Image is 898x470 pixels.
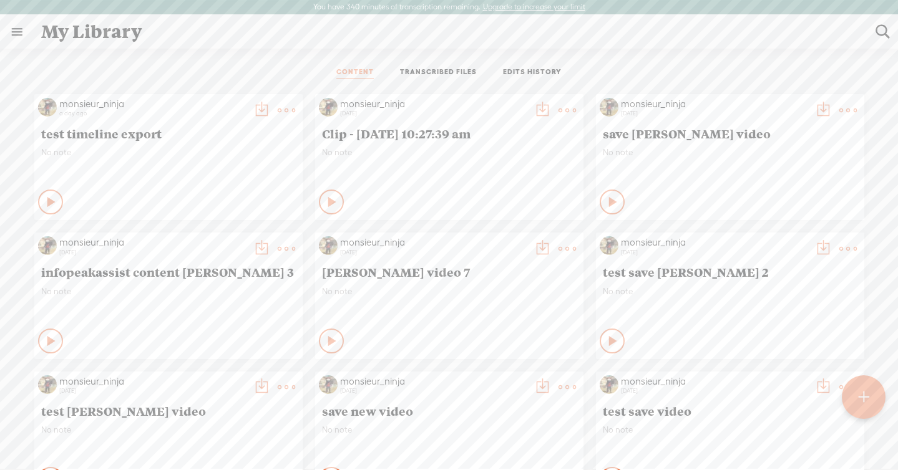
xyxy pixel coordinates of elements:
[621,98,808,110] div: monsieur_ninja
[319,98,338,117] img: http%3A%2F%2Fres.cloudinary.com%2Ftrebble-fm%2Fimage%2Fupload%2Fv1709343596%2Fcom.trebble.trebble...
[41,126,296,141] span: test timeline export
[41,264,296,279] span: infopeakassist content [PERSON_NAME] 3
[313,2,481,12] label: You have 340 minutes of transcription remaining.
[59,98,246,110] div: monsieur_ninja
[38,236,57,255] img: http%3A%2F%2Fres.cloudinary.com%2Ftrebble-fm%2Fimage%2Fupload%2Fv1709343596%2Fcom.trebble.trebble...
[603,264,857,279] span: test save [PERSON_NAME] 2
[340,98,527,110] div: monsieur_ninja
[59,110,246,117] div: a day ago
[603,126,857,141] span: save [PERSON_NAME] video
[603,424,857,435] span: No note
[322,264,577,279] span: [PERSON_NAME] video 7
[603,286,857,297] span: No note
[336,67,374,79] a: CONTENT
[621,110,808,117] div: [DATE]
[41,424,296,435] span: No note
[340,249,527,256] div: [DATE]
[483,2,585,12] label: Upgrade to increase your limit
[322,403,577,418] span: save new video
[41,403,296,418] span: test [PERSON_NAME] video
[340,387,527,395] div: [DATE]
[621,387,808,395] div: [DATE]
[603,147,857,158] span: No note
[322,126,577,141] span: Clip - [DATE] 10:27:39 am
[59,249,246,256] div: [DATE]
[400,67,477,79] a: TRANSCRIBED FILES
[621,236,808,249] div: monsieur_ninja
[600,98,618,117] img: http%3A%2F%2Fres.cloudinary.com%2Ftrebble-fm%2Fimage%2Fupload%2Fv1709343596%2Fcom.trebble.trebble...
[340,110,527,117] div: [DATE]
[32,16,867,48] div: My Library
[59,387,246,395] div: [DATE]
[503,67,562,79] a: EDITS HISTORY
[621,375,808,388] div: monsieur_ninja
[319,236,338,255] img: http%3A%2F%2Fres.cloudinary.com%2Ftrebble-fm%2Fimage%2Fupload%2Fv1709343596%2Fcom.trebble.trebble...
[38,98,57,117] img: http%3A%2F%2Fres.cloudinary.com%2Ftrebble-fm%2Fimage%2Fupload%2Fv1709343596%2Fcom.trebble.trebble...
[41,286,296,297] span: No note
[340,375,527,388] div: monsieur_ninja
[600,236,618,255] img: http%3A%2F%2Fres.cloudinary.com%2Ftrebble-fm%2Fimage%2Fupload%2Fv1709343596%2Fcom.trebble.trebble...
[600,375,618,394] img: http%3A%2F%2Fres.cloudinary.com%2Ftrebble-fm%2Fimage%2Fupload%2Fv1709343596%2Fcom.trebble.trebble...
[41,147,296,158] span: No note
[322,424,577,435] span: No note
[340,236,527,249] div: monsieur_ninja
[319,375,338,394] img: http%3A%2F%2Fres.cloudinary.com%2Ftrebble-fm%2Fimage%2Fupload%2Fv1709343596%2Fcom.trebble.trebble...
[322,147,577,158] span: No note
[621,249,808,256] div: [DATE]
[603,403,857,418] span: test save video
[59,375,246,388] div: monsieur_ninja
[59,236,246,249] div: monsieur_ninja
[322,286,577,297] span: No note
[38,375,57,394] img: http%3A%2F%2Fres.cloudinary.com%2Ftrebble-fm%2Fimage%2Fupload%2Fv1709343596%2Fcom.trebble.trebble...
